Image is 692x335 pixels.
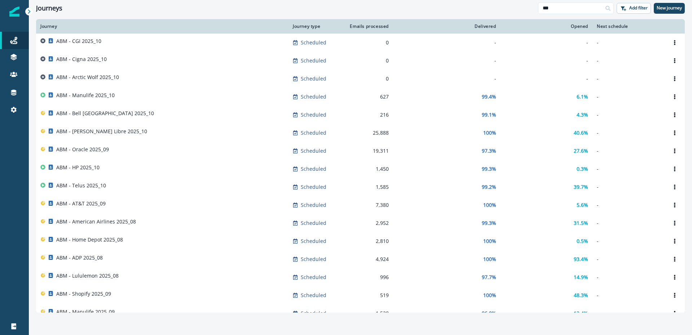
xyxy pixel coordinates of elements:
p: Scheduled [301,310,326,317]
p: Scheduled [301,201,326,209]
img: Inflection [9,6,19,17]
p: 99.3% [482,219,496,227]
p: ABM - Arctic Wolf 2025_10 [56,74,119,81]
a: ABM - American Airlines 2025_08Scheduled2,95299.3%31.5%-Options [36,214,685,232]
button: Options [669,109,680,120]
p: - [597,219,660,227]
button: Options [669,37,680,48]
div: Journey type [293,23,338,29]
div: Delivered [397,23,496,29]
a: ABM - CGI 2025_10Scheduled0---Options [36,34,685,52]
p: - [597,310,660,317]
h1: Journeys [36,4,62,12]
p: New journey [657,5,682,10]
button: Options [669,308,680,319]
p: 93.4% [574,256,588,263]
div: - [397,39,496,46]
p: 6.1% [577,93,588,100]
div: 2,810 [347,238,389,245]
div: 216 [347,111,389,118]
p: Scheduled [301,129,326,136]
p: 40.6% [574,129,588,136]
a: ABM - ADP 2025_08Scheduled4,924100%93.4%-Options [36,250,685,268]
p: - [597,129,660,136]
p: 0.5% [577,238,588,245]
button: Options [669,218,680,229]
p: 0.3% [577,165,588,173]
p: ABM - [PERSON_NAME] Libre 2025_10 [56,128,147,135]
p: ABM - ADP 2025_08 [56,254,103,261]
p: 96.9% [482,310,496,317]
button: Add filter [617,3,651,14]
button: Options [669,182,680,192]
a: ABM - Oracle 2025_09Scheduled19,31197.3%27.6%-Options [36,142,685,160]
p: - [597,75,660,82]
p: Scheduled [301,39,326,46]
p: - [597,274,660,281]
p: - [597,256,660,263]
p: - [597,93,660,100]
p: 100% [483,129,496,136]
div: 0 [347,75,389,82]
p: Scheduled [301,57,326,64]
a: ABM - Cigna 2025_10Scheduled0---Options [36,52,685,70]
p: 31.5% [574,219,588,227]
div: - [505,75,588,82]
div: 2,952 [347,219,389,227]
p: ABM - Telus 2025_10 [56,182,106,189]
p: 100% [483,292,496,299]
p: Scheduled [301,75,326,82]
p: Scheduled [301,147,326,155]
p: ABM - Shopify 2025_09 [56,290,111,297]
button: Options [669,290,680,301]
div: 1,528 [347,310,389,317]
p: ABM - Cigna 2025_10 [56,56,107,63]
p: 13.4% [574,310,588,317]
a: ABM - Manulife 2025_10Scheduled62799.4%6.1%-Options [36,88,685,106]
a: ABM - Lululemon 2025_08Scheduled99697.7%14.9%-Options [36,268,685,286]
p: Scheduled [301,274,326,281]
p: 100% [483,201,496,209]
p: ABM - Manulife 2025_09 [56,308,115,316]
div: - [397,57,496,64]
p: Add filter [629,5,648,10]
button: New journey [654,3,685,14]
button: Options [669,127,680,138]
div: 627 [347,93,389,100]
button: Options [669,55,680,66]
div: 4,924 [347,256,389,263]
p: ABM - Lululemon 2025_08 [56,272,119,279]
p: 97.7% [482,274,496,281]
p: Scheduled [301,111,326,118]
p: - [597,39,660,46]
p: - [597,57,660,64]
div: - [397,75,496,82]
button: Options [669,254,680,265]
p: 100% [483,238,496,245]
div: Opened [505,23,588,29]
a: ABM - Telus 2025_10Scheduled1,58599.2%39.7%-Options [36,178,685,196]
p: Scheduled [301,238,326,245]
div: - [505,57,588,64]
p: 99.4% [482,93,496,100]
p: 99.2% [482,183,496,191]
p: Scheduled [301,93,326,100]
div: 1,450 [347,165,389,173]
a: ABM - Shopify 2025_09Scheduled519100%48.3%-Options [36,286,685,304]
p: ABM - Oracle 2025_09 [56,146,109,153]
div: 519 [347,292,389,299]
p: 5.6% [577,201,588,209]
button: Options [669,236,680,247]
p: - [597,165,660,173]
p: - [597,292,660,299]
p: - [597,183,660,191]
a: ABM - HP 2025_10Scheduled1,45099.3%0.3%-Options [36,160,685,178]
a: ABM - Home Depot 2025_08Scheduled2,810100%0.5%-Options [36,232,685,250]
div: 0 [347,39,389,46]
p: Scheduled [301,219,326,227]
div: 19,311 [347,147,389,155]
a: ABM - Bell [GEOGRAPHIC_DATA] 2025_10Scheduled21699.1%4.3%-Options [36,106,685,124]
div: 25,888 [347,129,389,136]
p: ABM - Manulife 2025_10 [56,92,115,99]
p: Scheduled [301,292,326,299]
